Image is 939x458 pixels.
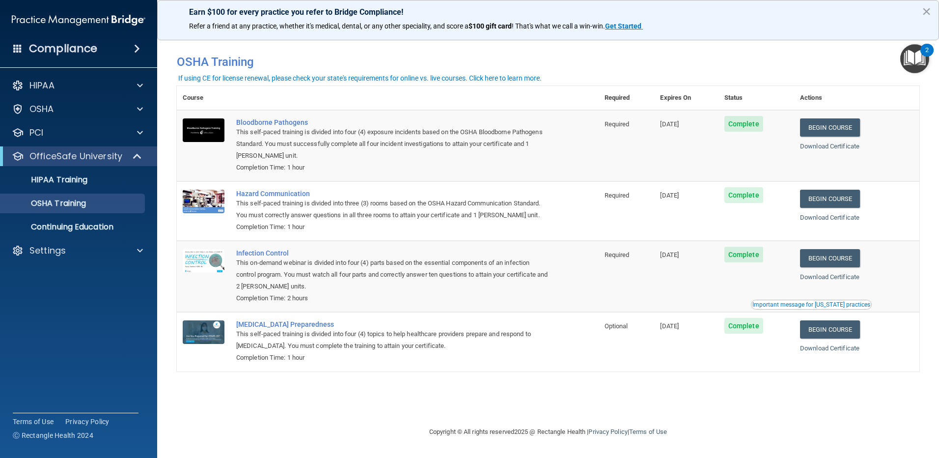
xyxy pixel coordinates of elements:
[6,222,140,232] p: Continuing Education
[177,55,919,69] h4: OSHA Training
[236,162,550,173] div: Completion Time: 1 hour
[236,126,550,162] div: This self-paced training is divided into four (4) exposure incidents based on the OSHA Bloodborne...
[724,116,763,132] span: Complete
[800,344,859,352] a: Download Certificate
[660,251,679,258] span: [DATE]
[629,428,667,435] a: Terms of Use
[236,249,550,257] a: Infection Control
[13,430,93,440] span: Ⓒ Rectangle Health 2024
[12,127,143,139] a: PCI
[588,428,627,435] a: Privacy Policy
[12,10,145,30] img: PMB logo
[236,221,550,233] div: Completion Time: 1 hour
[605,22,641,30] strong: Get Started
[189,7,907,17] p: Earn $100 for every practice you refer to Bridge Compliance!
[800,214,859,221] a: Download Certificate
[177,86,230,110] th: Course
[605,192,630,199] span: Required
[605,120,630,128] span: Required
[654,86,718,110] th: Expires On
[236,292,550,304] div: Completion Time: 2 hours
[13,417,54,427] a: Terms of Use
[236,352,550,364] div: Completion Time: 1 hour
[29,127,43,139] p: PCI
[6,199,86,208] p: OSHA Training
[605,251,630,258] span: Required
[29,80,55,91] p: HIPAA
[724,187,763,203] span: Complete
[922,3,931,19] button: Close
[236,320,550,328] a: [MEDICAL_DATA] Preparedness
[29,42,97,56] h4: Compliance
[660,192,679,199] span: [DATE]
[794,86,919,110] th: Actions
[29,103,54,115] p: OSHA
[369,416,727,448] div: Copyright © All rights reserved 2025 @ Rectangle Health | |
[12,150,142,162] a: OfficeSafe University
[925,50,929,63] div: 2
[236,118,550,126] a: Bloodborne Pathogens
[605,22,643,30] a: Get Started
[724,318,763,334] span: Complete
[236,257,550,292] div: This on-demand webinar is divided into four (4) parts based on the essential components of an inf...
[65,417,110,427] a: Privacy Policy
[751,300,872,310] button: Read this if you are a dental practitioner in the state of CA
[752,302,870,308] div: Important message for [US_STATE] practices
[12,80,143,91] a: HIPAA
[660,322,679,330] span: [DATE]
[12,103,143,115] a: OSHA
[177,73,543,83] button: If using CE for license renewal, please check your state's requirements for online vs. live cours...
[236,198,550,221] div: This self-paced training is divided into three (3) rooms based on the OSHA Hazard Communication S...
[599,86,655,110] th: Required
[800,143,859,150] a: Download Certificate
[605,322,628,330] span: Optional
[12,245,143,257] a: Settings
[236,190,550,198] a: Hazard Communication
[6,175,87,185] p: HIPAA Training
[900,44,929,73] button: Open Resource Center, 2 new notifications
[178,75,542,82] div: If using CE for license renewal, please check your state's requirements for online vs. live cours...
[800,320,860,339] a: Begin Course
[800,273,859,281] a: Download Certificate
[189,22,469,30] span: Refer a friend at any practice, whether it's medical, dental, or any other speciality, and score a
[724,247,763,262] span: Complete
[718,86,794,110] th: Status
[512,22,605,30] span: ! That's what we call a win-win.
[29,245,66,257] p: Settings
[800,249,860,267] a: Begin Course
[469,22,512,30] strong: $100 gift card
[29,150,122,162] p: OfficeSafe University
[800,118,860,137] a: Begin Course
[236,328,550,352] div: This self-paced training is divided into four (4) topics to help healthcare providers prepare and...
[660,120,679,128] span: [DATE]
[800,190,860,208] a: Begin Course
